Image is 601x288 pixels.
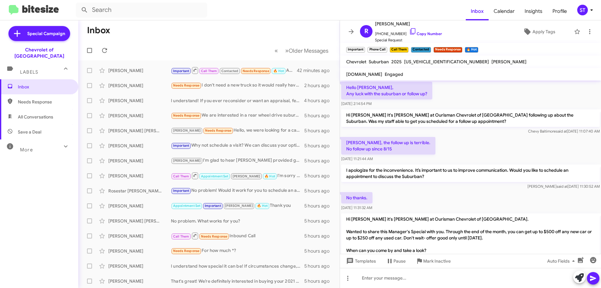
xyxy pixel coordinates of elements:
[171,97,304,104] div: I understand! If you ever reconsider or want an appraisal, feel free to reach out. Have a great day!
[304,188,335,194] div: 5 hours ago
[8,26,70,41] a: Special Campaign
[108,263,171,269] div: [PERSON_NAME]
[108,218,171,224] div: [PERSON_NAME] [PERSON_NAME]
[557,184,568,189] span: said at
[304,233,335,239] div: 5 hours ago
[18,84,71,90] span: Inbox
[381,255,411,267] button: Pause
[173,159,201,163] span: [PERSON_NAME]
[341,109,600,127] p: Hi [PERSON_NAME] It's [PERSON_NAME] at Ourisman Chevrolet of [GEOGRAPHIC_DATA] following up about...
[173,69,189,73] span: Important
[108,203,171,209] div: [PERSON_NAME]
[108,67,171,74] div: [PERSON_NAME]
[108,128,171,134] div: [PERSON_NAME] [PERSON_NAME]
[173,144,189,148] span: Important
[547,2,572,20] a: Profile
[201,234,228,238] span: Needs Response
[341,192,372,203] p: No thanks.
[393,255,406,267] span: Pause
[171,127,304,134] div: Hello, we were looking for a car but they couldn't find any banks for financing.
[341,165,600,182] p: I apologize for the inconvenience. It’s important to us to improve communication. Would you like ...
[304,143,335,149] div: 5 hours ago
[304,82,335,89] div: 2 hours ago
[271,44,332,57] nav: Page navigation example
[528,129,600,134] span: Chevy Baltimore [DATE] 11:07:40 AM
[390,47,408,53] small: Call Them
[18,99,71,105] span: Needs Response
[108,97,171,104] div: [PERSON_NAME]
[369,59,389,65] span: Suburban
[409,31,442,36] a: Copy Number
[171,232,304,240] div: Inbound Call
[375,20,442,28] span: [PERSON_NAME]
[404,59,489,65] span: [US_VEHICLE_IDENTIFICATION_NUMBER]
[304,113,335,119] div: 5 hours ago
[285,47,289,55] span: »
[341,205,372,210] span: [DATE] 11:31:32 AM
[527,184,600,189] span: [PERSON_NAME] [DATE] 11:30:52 AM
[171,142,304,149] div: Why not schedule a visit? We can discuss your options for the 2024 Traverse and see how we can as...
[265,174,275,178] span: 🔥 Hot
[341,101,372,106] span: [DATE] 2:14:54 PM
[108,248,171,254] div: [PERSON_NAME]
[171,172,304,180] div: I'm sorry to hear that. Would you like to discuss any specific concerns? We're here to help and w...
[273,69,284,73] span: 🔥 Hot
[411,255,456,267] button: Mark Inactive
[108,113,171,119] div: [PERSON_NAME]
[173,189,189,193] span: Important
[304,278,335,284] div: 5 hours ago
[20,69,38,75] span: Labels
[171,278,304,284] div: That's great! We’re definitely interested in buying your 2021 Highlander. Would you like to sched...
[108,143,171,149] div: [PERSON_NAME]
[466,2,489,20] a: Inbox
[171,82,304,89] div: I don't need a new truck so it would really have to be a great deal
[171,187,304,194] div: No problem! Would it work for you to schedule an appointment later this week instead?
[391,59,402,65] span: 2025
[556,129,567,134] span: said at
[364,26,368,36] span: R
[491,59,527,65] span: [PERSON_NAME]
[108,233,171,239] div: [PERSON_NAME]
[173,113,200,118] span: Needs Response
[304,263,335,269] div: 5 hours ago
[375,37,442,43] span: Special Request
[173,174,189,178] span: Call Them
[304,97,335,104] div: 4 hours ago
[171,202,304,209] div: Thank you
[108,158,171,164] div: [PERSON_NAME]
[233,174,260,178] span: [PERSON_NAME]
[520,2,547,20] span: Insights
[297,67,335,74] div: 42 minutes ago
[385,71,403,77] span: Engaged
[341,156,373,161] span: [DATE] 11:21:44 AM
[542,255,582,267] button: Auto Fields
[171,112,304,119] div: We are interested in a rear wheel drive suburban LS to purchase new
[375,28,442,37] span: [PHONE_NUMBER]
[304,128,335,134] div: 5 hours ago
[281,44,332,57] button: Next
[577,5,588,15] div: ST
[221,69,239,73] span: Contacted
[547,255,577,267] span: Auto Fields
[205,204,221,208] span: Important
[572,5,594,15] button: ST
[341,82,432,99] p: Hello [PERSON_NAME], Any luck with the suburban or follow up?
[171,247,304,254] div: For how much *?
[346,59,366,65] span: Chevrolet
[171,218,304,224] div: No problem. What works for you?
[434,47,462,53] small: Needs Response
[304,203,335,209] div: 5 hours ago
[18,129,41,135] span: Save a Deal
[304,248,335,254] div: 5 hours ago
[341,213,600,256] p: Hi [PERSON_NAME] it's [PERSON_NAME] at Ourisman Chevrolet of [GEOGRAPHIC_DATA]. Wanted to share t...
[423,255,451,267] span: Mark Inactive
[507,26,571,37] button: Apply Tags
[275,47,278,55] span: «
[18,114,53,120] span: All Conversations
[108,188,171,194] div: Rosestar [PERSON_NAME]
[201,69,217,73] span: Call Them
[205,128,232,133] span: Needs Response
[304,173,335,179] div: 5 hours ago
